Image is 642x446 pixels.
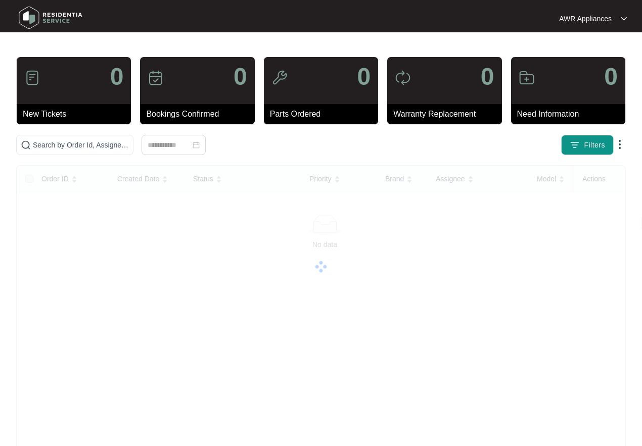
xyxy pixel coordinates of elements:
[395,70,411,86] img: icon
[559,14,612,24] p: AWR Appliances
[621,16,627,21] img: dropdown arrow
[393,108,501,120] p: Warranty Replacement
[614,138,626,151] img: dropdown arrow
[271,70,288,86] img: icon
[570,140,580,150] img: filter icon
[584,140,605,151] span: Filters
[519,70,535,86] img: icon
[24,70,40,86] img: icon
[234,65,247,89] p: 0
[33,139,129,151] input: Search by Order Id, Assignee Name, Customer Name, Brand and Model
[15,3,86,33] img: residentia service logo
[517,108,625,120] p: Need Information
[561,135,614,155] button: filter iconFilters
[148,70,164,86] img: icon
[357,65,371,89] p: 0
[604,65,618,89] p: 0
[146,108,254,120] p: Bookings Confirmed
[481,65,494,89] p: 0
[110,65,124,89] p: 0
[21,140,31,150] img: search-icon
[23,108,131,120] p: New Tickets
[270,108,378,120] p: Parts Ordered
